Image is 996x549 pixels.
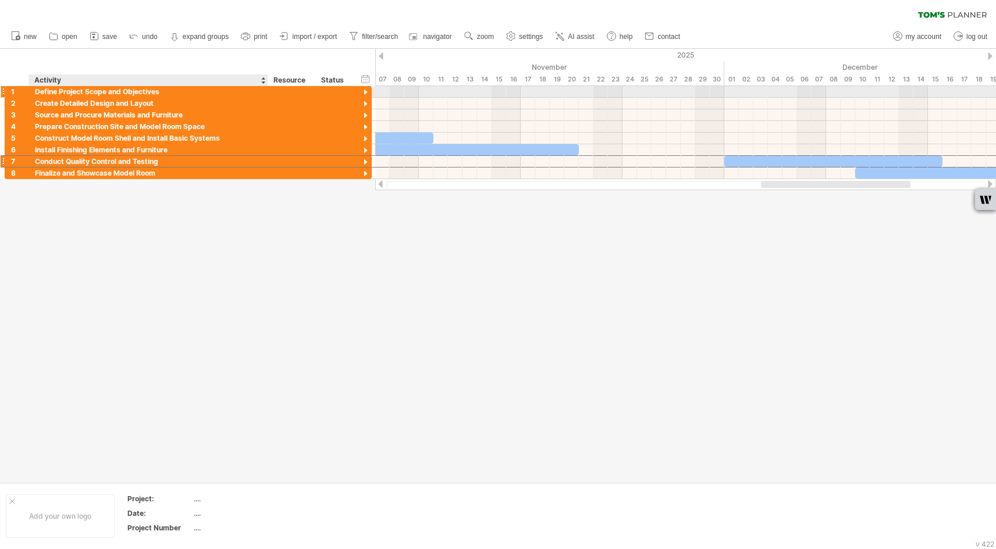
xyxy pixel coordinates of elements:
[277,29,341,44] a: import / export
[506,73,521,85] div: Sunday, 16 November 2025
[6,494,115,538] div: Add your own logo
[951,29,991,44] a: log out
[593,73,608,85] div: Saturday, 22 November 2025
[362,33,398,41] span: filter/search
[273,74,309,86] div: Resource
[419,73,433,85] div: Monday, 10 November 2025
[568,33,594,41] span: AI assist
[254,33,267,41] span: print
[433,73,448,85] div: Tuesday, 11 November 2025
[620,33,633,41] span: help
[710,73,724,85] div: Sunday, 30 November 2025
[826,73,841,85] div: Monday, 8 December 2025
[890,29,945,44] a: my account
[564,73,579,85] div: Thursday, 20 November 2025
[35,109,262,120] div: Source and Procure Materials and Furniture
[855,73,870,85] div: Wednesday, 10 December 2025
[423,33,451,41] span: navigator
[972,73,986,85] div: Thursday, 18 December 2025
[552,29,597,44] a: AI assist
[11,109,29,120] div: 3
[797,73,812,85] div: Saturday, 6 December 2025
[521,73,535,85] div: Monday, 17 November 2025
[142,33,158,41] span: undo
[942,73,957,85] div: Tuesday, 16 December 2025
[34,74,261,86] div: Activity
[11,86,29,97] div: 1
[492,73,506,85] div: Saturday, 15 November 2025
[652,73,666,85] div: Wednesday, 26 November 2025
[812,73,826,85] div: Sunday, 7 December 2025
[35,144,262,155] div: Install Finishing Elements and Furniture
[966,33,987,41] span: log out
[11,144,29,155] div: 6
[183,33,229,41] strong: expand groups
[913,73,928,85] div: Sunday, 14 December 2025
[127,508,191,518] div: Date:
[550,73,564,85] div: Wednesday, 19 November 2025
[782,73,797,85] div: Friday, 5 December 2025
[407,29,455,44] a: navigator
[87,29,120,44] a: save
[35,167,262,179] div: Finalize and Showcase Model Room
[642,29,684,44] a: contact
[519,33,543,41] span: settings
[238,29,271,44] a: print
[884,73,899,85] div: Friday, 12 December 2025
[657,33,680,41] span: contact
[477,33,494,41] span: zoom
[35,133,262,144] div: Construct Model Room Shell and Install Basic Systems
[957,73,972,85] div: Wednesday, 17 December 2025
[35,86,262,97] div: Define Project Scope and Objectives
[976,540,994,548] div: v 422
[463,73,477,85] div: Thursday, 13 November 2025
[928,73,942,85] div: Monday, 15 December 2025
[127,494,191,504] div: Project:
[35,121,262,132] div: Prepare Construction Site and Model Room Space
[11,133,29,144] div: 5
[870,73,884,85] div: Thursday, 11 December 2025
[604,29,636,44] a: help
[102,33,117,41] span: save
[695,73,710,85] div: Saturday, 29 November 2025
[11,167,29,179] div: 8
[681,73,695,85] div: Friday, 28 November 2025
[739,73,753,85] div: Tuesday, 2 December 2025
[194,523,291,533] div: ....
[11,98,29,109] div: 2
[62,33,77,41] span: open
[503,29,546,44] a: settings
[35,98,262,109] div: Create Detailed Design and Layout
[293,33,337,41] span: import / export
[126,29,161,44] a: undo
[906,33,941,41] span: my account
[11,156,29,167] div: 7
[375,73,390,85] div: Friday, 7 November 2025
[167,29,232,44] a: expand groups
[321,74,347,86] div: Status
[390,73,404,85] div: Saturday, 8 November 2025
[461,29,497,44] a: zoom
[622,73,637,85] div: Monday, 24 November 2025
[666,73,681,85] div: Thursday, 27 November 2025
[127,523,191,533] div: Project Number
[404,73,419,85] div: Sunday, 9 November 2025
[768,73,782,85] div: Thursday, 4 December 2025
[637,73,652,85] div: Tuesday, 25 November 2025
[753,73,768,85] div: Wednesday, 3 December 2025
[579,73,593,85] div: Friday, 21 November 2025
[724,73,739,85] div: Monday, 1 December 2025
[288,61,724,73] div: November 2025
[899,73,913,85] div: Saturday, 13 December 2025
[46,29,81,44] a: open
[194,508,291,518] div: ....
[8,29,40,44] a: new
[477,73,492,85] div: Friday, 14 November 2025
[194,494,291,504] div: ....
[841,73,855,85] div: Tuesday, 9 December 2025
[535,73,550,85] div: Tuesday, 18 November 2025
[346,29,401,44] a: filter/search
[24,33,37,41] span: new
[448,73,463,85] div: Wednesday, 12 November 2025
[11,121,29,132] div: 4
